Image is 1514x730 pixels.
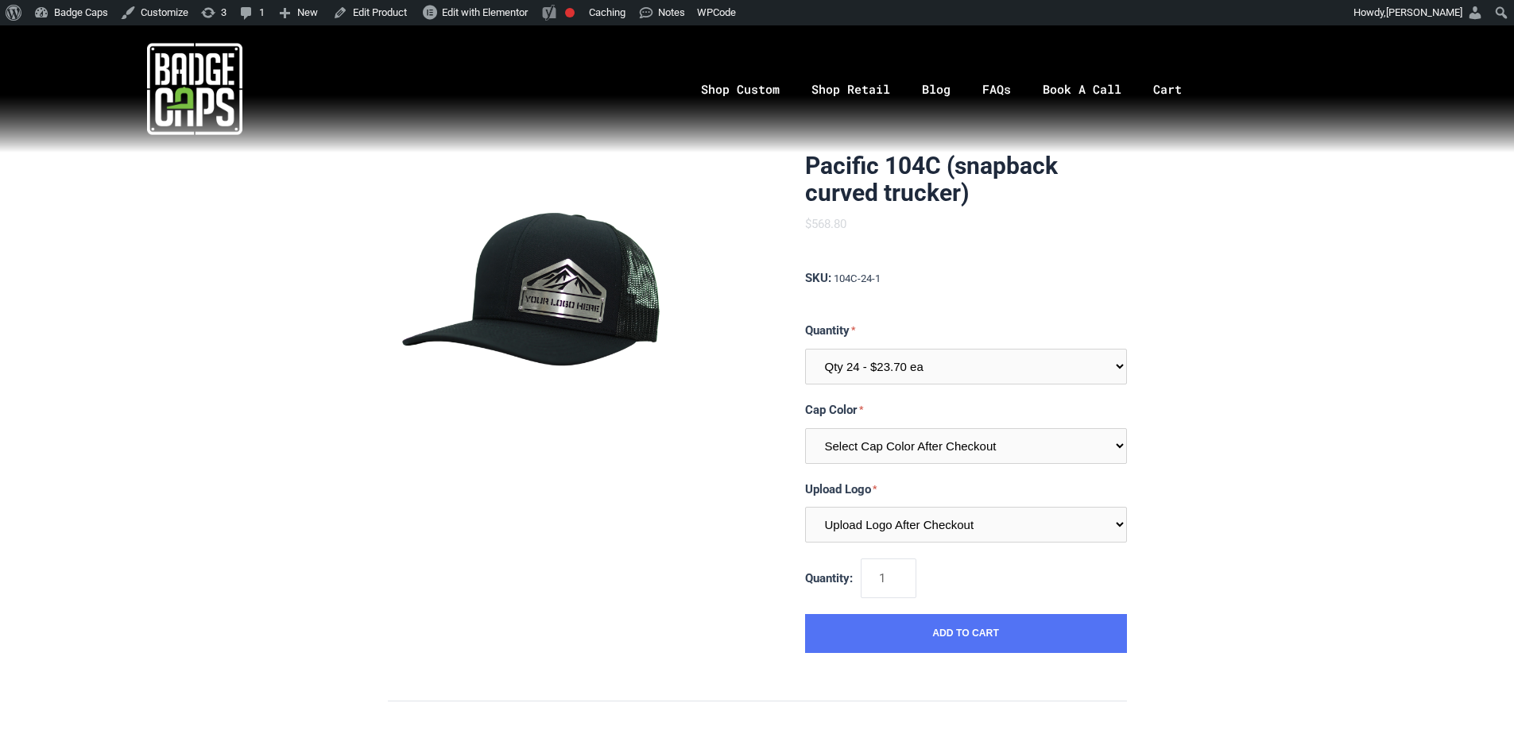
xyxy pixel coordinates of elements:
nav: Menu [389,48,1514,131]
div: Focus keyphrase not set [565,8,575,17]
label: Upload Logo [805,480,1127,500]
span: SKU: [805,271,831,285]
a: Shop Custom [685,48,796,131]
img: badgecaps white logo with green acccent [147,41,242,137]
a: Shop Retail [796,48,906,131]
a: Book A Call [1027,48,1137,131]
a: Blog [906,48,966,131]
span: $568.80 [805,217,846,231]
label: Quantity [805,321,1127,341]
h1: Pacific 104C (snapback curved trucker) [805,153,1127,207]
span: Edit with Elementor [442,6,528,18]
button: Add to Cart [805,614,1127,654]
a: Cart [1137,48,1218,131]
span: Quantity: [805,571,853,585]
img: BadgeCaps - Pacific 104C [388,153,682,446]
span: [PERSON_NAME] [1386,6,1462,18]
label: Cap Color [805,400,1127,420]
a: FAQs [966,48,1027,131]
span: 104C-24-1 [834,272,881,284]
